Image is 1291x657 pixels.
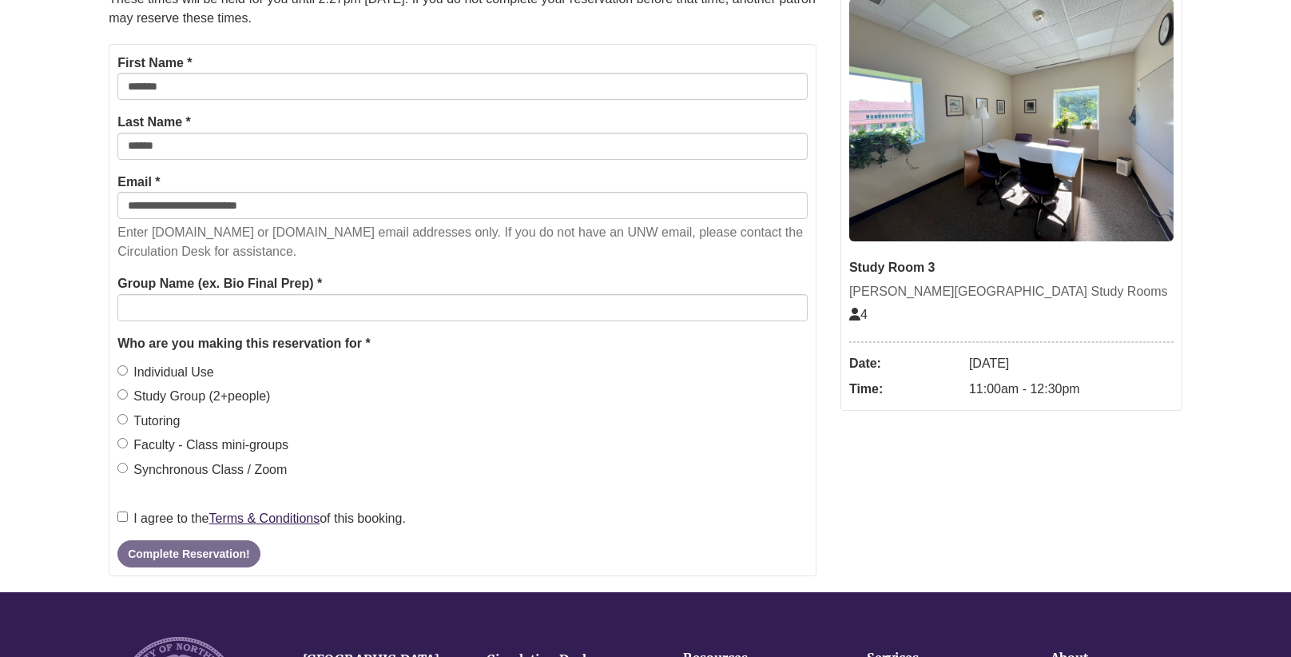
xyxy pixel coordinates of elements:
label: I agree to the of this booking. [117,508,406,529]
label: First Name * [117,53,192,74]
a: Terms & Conditions [209,512,320,525]
label: Individual Use [117,362,214,383]
label: Group Name (ex. Bio Final Prep) * [117,273,322,294]
div: [PERSON_NAME][GEOGRAPHIC_DATA] Study Rooms [849,281,1174,302]
dd: 11:00am - 12:30pm [969,376,1174,402]
input: Tutoring [117,414,128,424]
label: Email * [117,172,160,193]
label: Faculty - Class mini-groups [117,435,288,456]
span: The capacity of this space [849,308,868,321]
input: Synchronous Class / Zoom [117,463,128,473]
input: Individual Use [117,365,128,376]
label: Study Group (2+people) [117,386,270,407]
p: Enter [DOMAIN_NAME] or [DOMAIN_NAME] email addresses only. If you do not have an UNW email, pleas... [117,223,808,261]
dt: Date: [849,351,961,376]
label: Synchronous Class / Zoom [117,460,287,480]
input: I agree to theTerms & Conditionsof this booking. [117,512,128,522]
button: Complete Reservation! [117,540,260,567]
label: Tutoring [117,411,180,432]
dd: [DATE] [969,351,1174,376]
label: Last Name * [117,112,191,133]
input: Study Group (2+people) [117,389,128,400]
div: Study Room 3 [849,257,1174,278]
dt: Time: [849,376,961,402]
input: Faculty - Class mini-groups [117,438,128,448]
legend: Who are you making this reservation for * [117,333,808,354]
